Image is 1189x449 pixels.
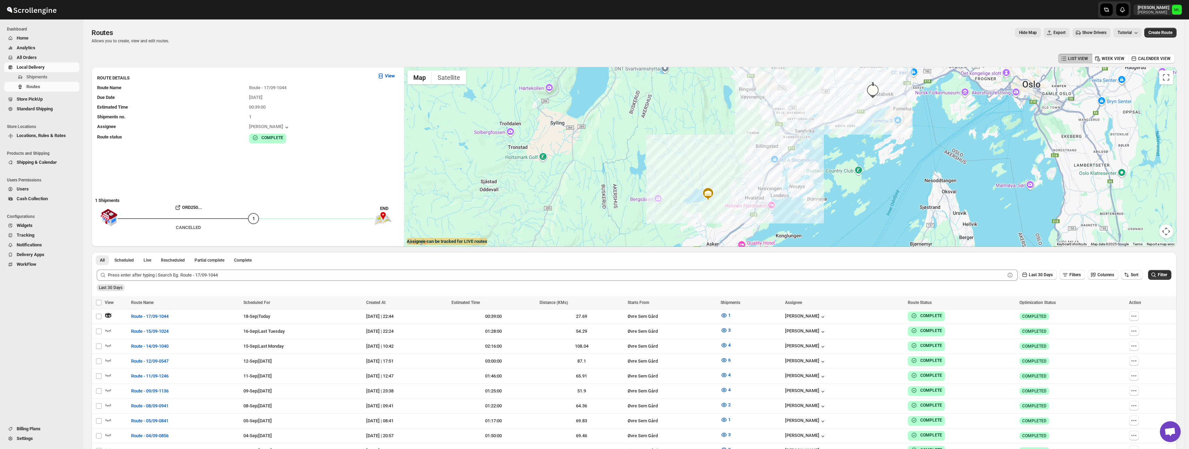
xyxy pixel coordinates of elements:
span: Notifications [17,242,42,247]
span: Tutorial [1118,30,1132,35]
span: 11-Sep | [DATE] [243,373,272,379]
button: Route - 11/09-1246 [127,371,173,382]
span: Route - 17/09-1044 [249,85,286,90]
button: Show satellite imagery [432,70,466,84]
b: COMPLETE [920,418,942,423]
span: 4 [728,372,731,378]
span: 15-Sep | Last Monday [243,344,284,349]
button: Filters [1060,270,1085,280]
button: Widgets [4,221,79,230]
span: Shipping & Calendar [17,160,57,165]
button: Route - 17/09-1044 [127,311,173,322]
button: Settings [4,434,79,443]
span: Last 30 Days [1029,272,1053,277]
div: Øvre Sem Gård [628,432,716,439]
div: 69.46 [540,432,623,439]
span: 3 [728,432,731,437]
span: COMPLETED [1022,403,1046,409]
div: [DATE] | 20:57 [366,432,447,439]
span: 12-Sep | [DATE] [243,358,272,364]
p: [PERSON_NAME] [1138,10,1169,15]
h3: ROUTE DETAILS [97,75,372,82]
button: [PERSON_NAME] [785,328,826,335]
span: Estimated Time [451,300,480,305]
button: Route - 15/09-1024 [127,326,173,337]
span: Routes [26,84,40,89]
button: Show Drivers [1072,28,1111,37]
button: [PERSON_NAME] [249,124,290,131]
span: Products and Shipping [7,151,80,156]
img: shop.svg [100,204,118,231]
span: COMPLETED [1022,418,1046,424]
b: 1 Shipments [92,194,120,203]
button: Delivery Apps [4,250,79,260]
span: Partial complete [195,257,224,263]
button: COMPLETE [911,417,942,424]
span: 05-Sep | [DATE] [243,418,272,423]
div: 02:16:00 [451,343,535,350]
button: Analytics [4,43,79,53]
div: 01:50:00 [451,432,535,439]
button: 4 [716,370,735,381]
span: Tracking [17,232,34,238]
span: COMPLETED [1022,373,1046,379]
div: Øvre Sem Gård [628,343,716,350]
b: COMPLETE [920,343,942,348]
span: Complete [234,257,252,263]
span: Users [17,186,29,192]
button: Route - 08/09-0941 [127,400,173,412]
a: Terms (opens in new tab) [1133,242,1143,246]
button: COMPLETE [911,357,942,364]
button: Billing Plans [4,424,79,434]
span: Locations, Rules & Rates [17,133,66,138]
button: Tracking [4,230,79,240]
text: ML [1174,8,1180,12]
button: Route - 04/09-0856 [127,430,173,441]
div: [PERSON_NAME] [785,418,826,425]
span: Assignee [97,124,116,129]
button: 4 [716,340,735,351]
span: LIST VIEW [1068,56,1088,61]
span: COMPLETED [1022,314,1046,319]
button: [PERSON_NAME] [785,433,826,440]
span: 6 [728,357,731,363]
span: 1 [728,313,731,318]
div: 64.36 [540,403,623,409]
span: 04-Sep | [DATE] [243,433,272,438]
button: Users [4,184,79,194]
div: 54.29 [540,328,623,335]
span: Widgets [17,223,33,228]
b: COMPLETE [920,403,942,408]
span: 09-Sep | [DATE] [243,388,272,393]
div: [PERSON_NAME] [785,403,826,410]
button: COMPLETE [911,402,942,409]
button: [PERSON_NAME] [785,313,826,320]
span: Show Drivers [1082,30,1106,35]
span: CALENDER VIEW [1138,56,1171,61]
div: [PERSON_NAME] [785,358,826,365]
span: All Orders [17,55,37,60]
input: Press enter after typing | Search Eg. Route - 17/09-1044 [108,270,1005,281]
button: ORD250... [118,202,259,213]
span: [DATE] [249,95,262,100]
button: Columns [1088,270,1118,280]
b: COMPLETE [261,135,283,140]
span: Hide Map [1019,30,1037,35]
div: [DATE] | 22:24 [366,328,447,335]
button: Shipping & Calendar [4,158,79,167]
span: Assignee [785,300,802,305]
button: Keyboard shortcuts [1057,242,1087,247]
span: View [105,300,114,305]
button: COMPLETE [252,134,283,141]
img: Google [406,238,429,247]
button: WEEK VIEW [1092,54,1129,63]
div: [PERSON_NAME] [785,343,826,350]
b: COMPLETE [920,433,942,438]
span: Route - 15/09-1024 [131,328,169,335]
span: Filter [1158,272,1167,277]
span: Create Route [1148,30,1172,35]
div: [DATE] | 23:38 [366,388,447,395]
